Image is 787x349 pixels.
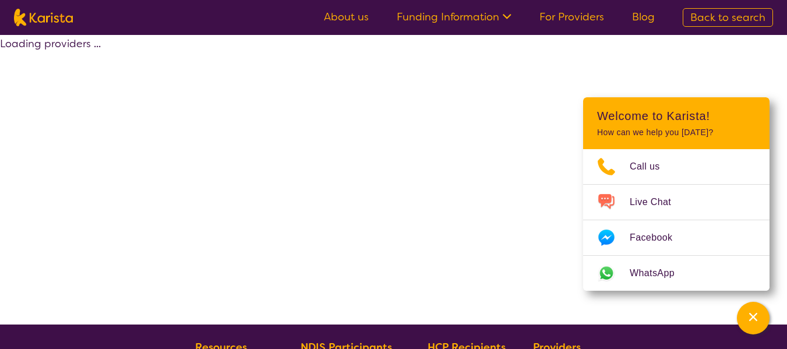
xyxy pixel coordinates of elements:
button: Channel Menu [737,302,770,334]
span: Live Chat [630,193,685,211]
p: How can we help you [DATE]? [597,128,756,138]
div: Channel Menu [583,97,770,291]
a: Web link opens in a new tab. [583,256,770,291]
h2: Welcome to Karista! [597,109,756,123]
a: For Providers [539,10,604,24]
a: About us [324,10,369,24]
span: Call us [630,158,674,175]
span: Back to search [690,10,765,24]
span: WhatsApp [630,265,689,282]
a: Funding Information [397,10,511,24]
ul: Choose channel [583,149,770,291]
img: Karista logo [14,9,73,26]
a: Blog [632,10,655,24]
span: Facebook [630,229,686,246]
a: Back to search [683,8,773,27]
